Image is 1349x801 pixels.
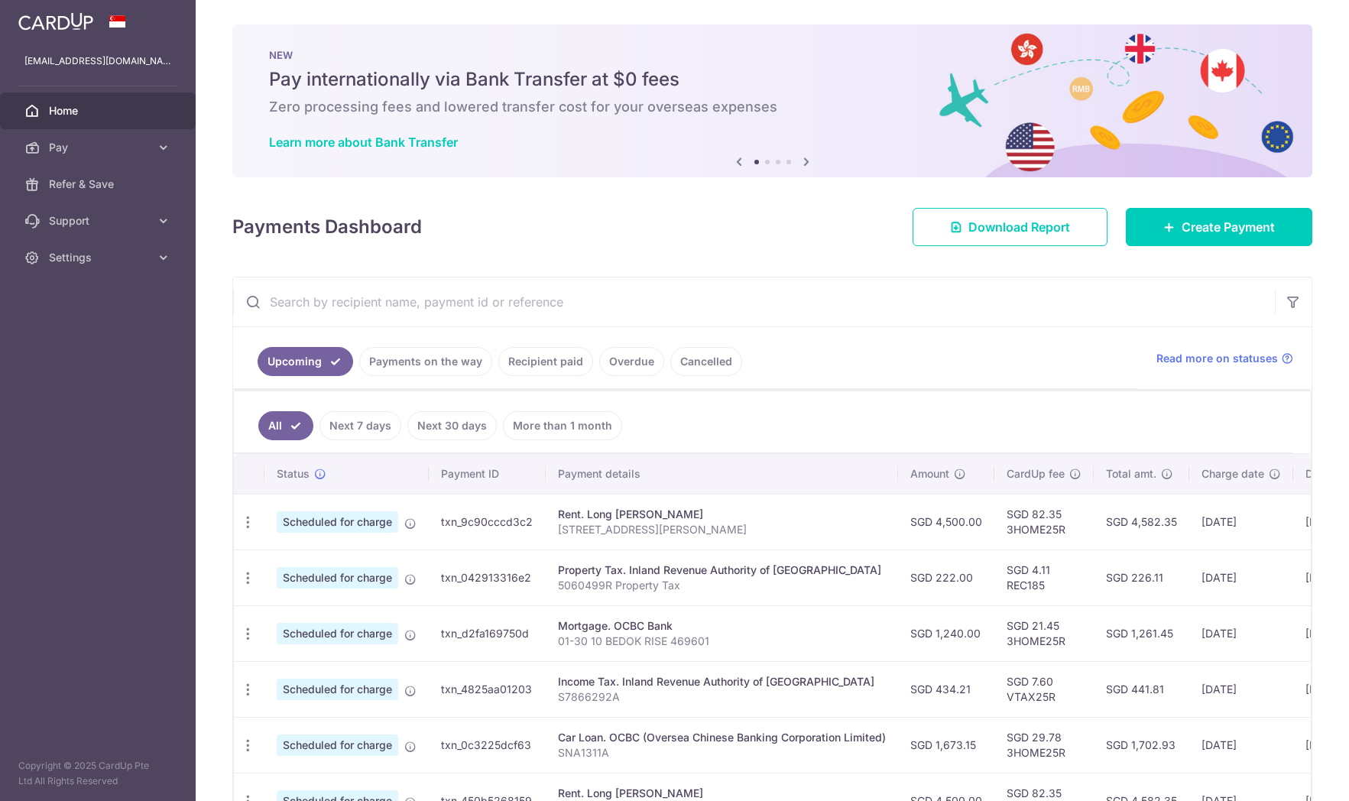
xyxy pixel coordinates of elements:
[498,347,593,376] a: Recipient paid
[1094,605,1189,661] td: SGD 1,261.45
[277,511,398,533] span: Scheduled for charge
[558,507,886,522] div: Rent. Long [PERSON_NAME]
[277,567,398,589] span: Scheduled for charge
[269,49,1276,61] p: NEW
[558,522,886,537] p: [STREET_ADDRESS][PERSON_NAME]
[429,494,546,550] td: txn_9c90cccd3c2
[49,103,150,118] span: Home
[994,717,1094,773] td: SGD 29.78 3HOME25R
[910,466,949,482] span: Amount
[503,411,622,440] a: More than 1 month
[558,689,886,705] p: S7866292A
[994,494,1094,550] td: SGD 82.35 3HOME25R
[898,550,994,605] td: SGD 222.00
[558,674,886,689] div: Income Tax. Inland Revenue Authority of [GEOGRAPHIC_DATA]
[546,454,898,494] th: Payment details
[599,347,664,376] a: Overdue
[898,605,994,661] td: SGD 1,240.00
[670,347,742,376] a: Cancelled
[1094,717,1189,773] td: SGD 1,702.93
[277,735,398,756] span: Scheduled for charge
[558,618,886,634] div: Mortgage. OCBC Bank
[49,177,150,192] span: Refer & Save
[277,679,398,700] span: Scheduled for charge
[1106,466,1156,482] span: Total amt.
[277,466,310,482] span: Status
[258,347,353,376] a: Upcoming
[49,140,150,155] span: Pay
[1094,550,1189,605] td: SGD 226.11
[558,578,886,593] p: 5060499R Property Tax
[269,135,458,150] a: Learn more about Bank Transfer
[994,605,1094,661] td: SGD 21.45 3HOME25R
[1182,218,1275,236] span: Create Payment
[1126,208,1312,246] a: Create Payment
[18,12,93,31] img: CardUp
[269,98,1276,116] h6: Zero processing fees and lowered transfer cost for your overseas expenses
[232,213,422,241] h4: Payments Dashboard
[994,550,1094,605] td: SGD 4.11 REC185
[1156,351,1278,366] span: Read more on statuses
[994,661,1094,717] td: SGD 7.60 VTAX25R
[429,605,546,661] td: txn_d2fa169750d
[558,634,886,649] p: 01-30 10 BEDOK RISE 469601
[558,730,886,745] div: Car Loan. OCBC (Oversea Chinese Banking Corporation Limited)
[558,563,886,578] div: Property Tax. Inland Revenue Authority of [GEOGRAPHIC_DATA]
[232,24,1312,177] img: Bank transfer banner
[913,208,1107,246] a: Download Report
[429,717,546,773] td: txn_0c3225dcf63
[1189,661,1293,717] td: [DATE]
[1201,466,1264,482] span: Charge date
[407,411,497,440] a: Next 30 days
[49,250,150,265] span: Settings
[359,347,492,376] a: Payments on the way
[24,54,171,69] p: [EMAIL_ADDRESS][DOMAIN_NAME]
[49,213,150,229] span: Support
[898,494,994,550] td: SGD 4,500.00
[1189,605,1293,661] td: [DATE]
[558,786,886,801] div: Rent. Long [PERSON_NAME]
[429,661,546,717] td: txn_4825aa01203
[319,411,401,440] a: Next 7 days
[1189,550,1293,605] td: [DATE]
[1007,466,1065,482] span: CardUp fee
[429,454,546,494] th: Payment ID
[1156,351,1293,366] a: Read more on statuses
[277,623,398,644] span: Scheduled for charge
[1189,717,1293,773] td: [DATE]
[258,411,313,440] a: All
[898,661,994,717] td: SGD 434.21
[1094,661,1189,717] td: SGD 441.81
[269,67,1276,92] h5: Pay internationally via Bank Transfer at $0 fees
[233,277,1275,326] input: Search by recipient name, payment id or reference
[429,550,546,605] td: txn_042913316e2
[968,218,1070,236] span: Download Report
[558,745,886,760] p: SNA1311A
[1189,494,1293,550] td: [DATE]
[898,717,994,773] td: SGD 1,673.15
[1094,494,1189,550] td: SGD 4,582.35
